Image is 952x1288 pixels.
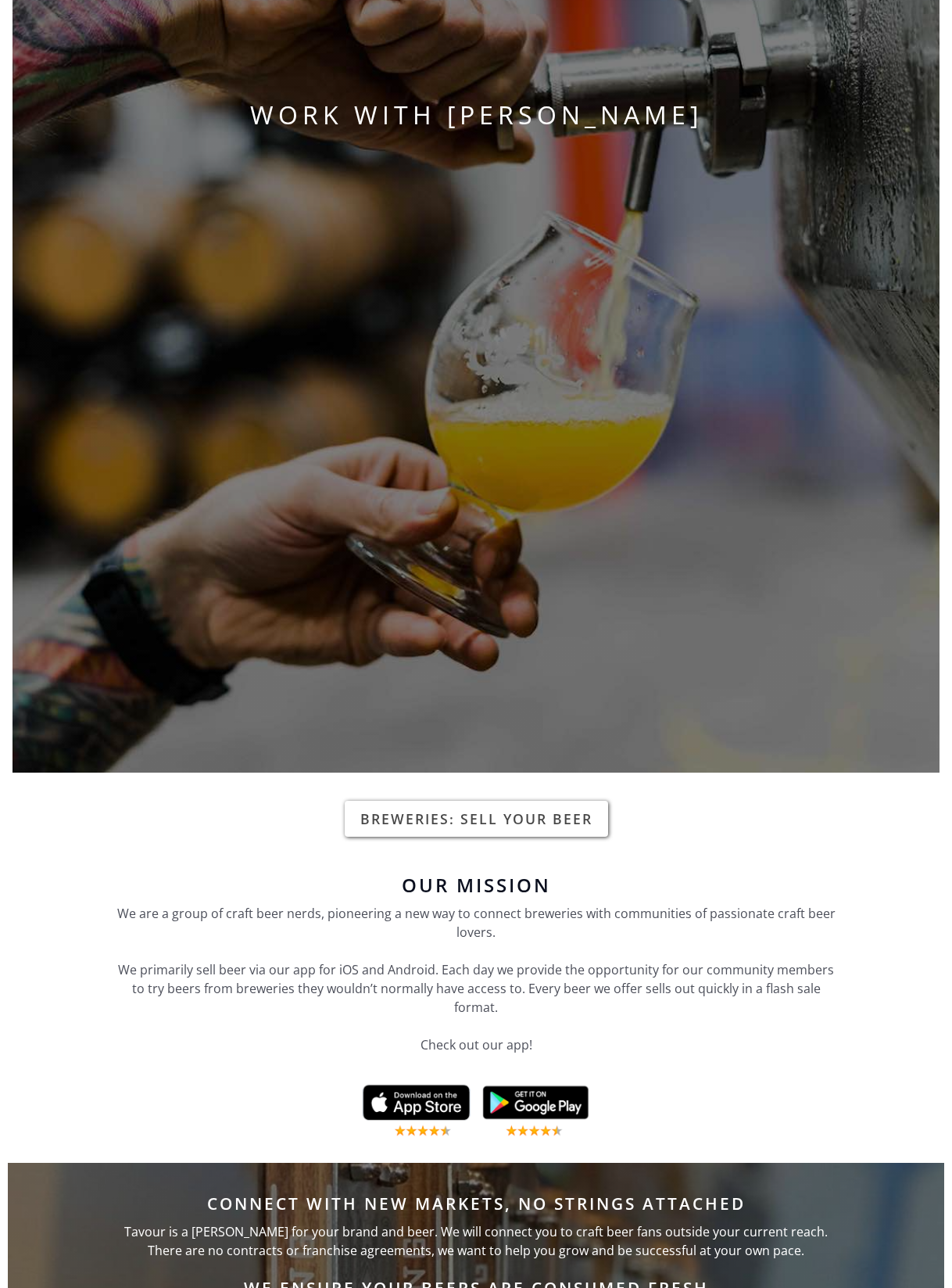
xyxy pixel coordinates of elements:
[109,1222,843,1260] p: Tavour is a [PERSON_NAME] for your brand and beer. We will connect you to craft beer fans outside...
[345,801,608,837] a: Breweries: Sell your beer
[109,876,843,895] h6: Our Mission
[13,96,939,134] h1: WORK WITH [PERSON_NAME]
[109,1194,843,1213] h6: Connect with new markets, no strings attached
[116,904,836,1073] p: We are a group of craft beer nerds, pioneering a new way to connect breweries with communities of...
